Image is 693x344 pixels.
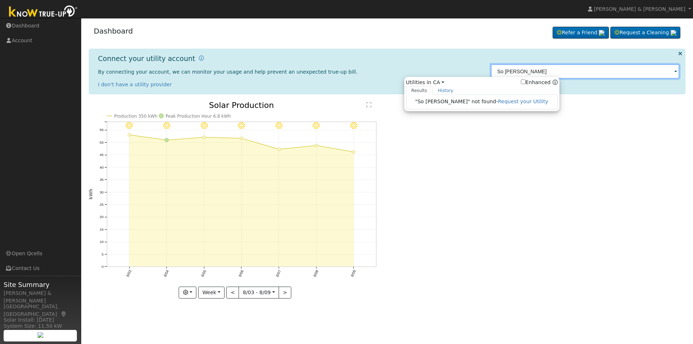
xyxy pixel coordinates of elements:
[98,55,195,63] h1: Connect your utility account
[350,122,357,129] i: 8/09 - Clear
[99,240,104,244] text: 10
[99,128,104,132] text: 55
[99,140,104,144] text: 50
[99,215,104,219] text: 20
[98,82,172,87] a: I don't have a utility provider
[163,269,169,278] text: 8/04
[4,303,77,318] div: [GEOGRAPHIC_DATA], [GEOGRAPHIC_DATA]
[240,137,243,140] circle: onclick=""
[406,79,558,86] span: Utilities in
[432,86,459,95] a: History
[126,269,132,278] text: 8/03
[599,30,605,36] img: retrieve
[238,269,244,278] text: 8/06
[163,122,170,129] i: 8/04 - Clear
[521,79,526,84] input: Enhanced
[498,99,548,104] a: Request your Utility
[496,99,548,104] span: -
[4,289,77,305] div: [PERSON_NAME] & [PERSON_NAME]
[98,69,358,75] span: By connecting your account, we can monitor your usage and help prevent an unexpected true-up bill.
[352,151,355,153] circle: onclick=""
[4,322,77,330] div: System Size: 11.50 kW
[4,328,77,336] div: Storage Size: 20.0 kWh
[313,122,320,129] i: 8/08 - Clear
[4,316,77,324] div: Solar Install: [DATE]
[313,269,319,278] text: 8/08
[94,27,133,35] a: Dashboard
[165,114,231,119] text: Peak Production Hour 6.8 kWh
[553,79,558,85] a: Enhanced Providers
[279,287,291,299] button: >
[209,101,274,110] text: Solar Production
[61,311,67,317] a: Map
[99,153,104,157] text: 45
[101,265,104,269] text: 0
[99,190,104,194] text: 30
[275,269,282,278] text: 8/07
[610,27,680,39] a: Request a Cleaning
[239,287,279,299] button: 8/03 - 8/09
[415,99,496,104] span: "So [PERSON_NAME]" not found
[200,269,207,278] text: 8/05
[553,27,609,39] a: Refer a Friend
[350,269,357,278] text: 8/09
[594,6,685,12] span: [PERSON_NAME] & [PERSON_NAME]
[671,30,676,36] img: retrieve
[101,252,104,256] text: 5
[126,122,133,129] i: 8/03 - Clear
[38,332,43,338] img: retrieve
[491,64,680,79] input: Select a Utility
[165,138,168,142] circle: onclick=""
[114,114,157,119] text: Production 350 kWh
[277,148,280,151] circle: onclick=""
[315,144,318,147] circle: onclick=""
[5,4,81,20] img: Know True-Up
[275,122,283,129] i: 8/07 - MostlyClear
[433,79,444,86] a: CA
[202,136,205,139] circle: onclick=""
[99,203,104,206] text: 25
[88,189,93,200] text: kWh
[238,122,245,129] i: 8/06 - MostlyClear
[99,227,104,231] text: 15
[226,287,239,299] button: <
[198,287,225,299] button: Week
[128,134,131,136] circle: onclick=""
[200,122,208,129] i: 8/05 - Clear
[4,280,77,289] span: Site Summary
[521,79,551,86] label: Enhanced
[99,178,104,182] text: 35
[406,86,433,95] a: Results
[521,79,558,86] span: Show enhanced providers
[99,165,104,169] text: 40
[366,102,371,108] text: 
